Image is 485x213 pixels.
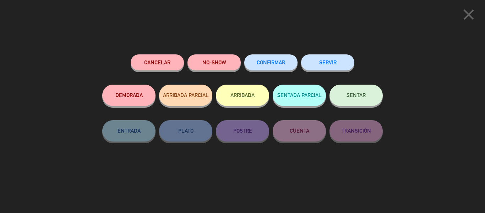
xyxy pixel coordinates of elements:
[347,92,366,98] span: SENTAR
[159,85,212,106] button: ARRIBADA PARCIAL
[244,54,298,70] button: CONFIRMAR
[273,120,326,142] button: CUENTA
[273,85,326,106] button: SENTADA PARCIAL
[257,59,285,65] span: CONFIRMAR
[458,5,480,26] button: close
[216,85,269,106] button: ARRIBADA
[329,85,383,106] button: SENTAR
[102,85,156,106] button: DEMORADA
[460,6,478,23] i: close
[159,120,212,142] button: PLATO
[163,92,209,98] span: ARRIBADA PARCIAL
[131,54,184,70] button: Cancelar
[216,120,269,142] button: POSTRE
[301,54,354,70] button: SERVIR
[187,54,241,70] button: NO-SHOW
[102,120,156,142] button: ENTRADA
[329,120,383,142] button: TRANSICIÓN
